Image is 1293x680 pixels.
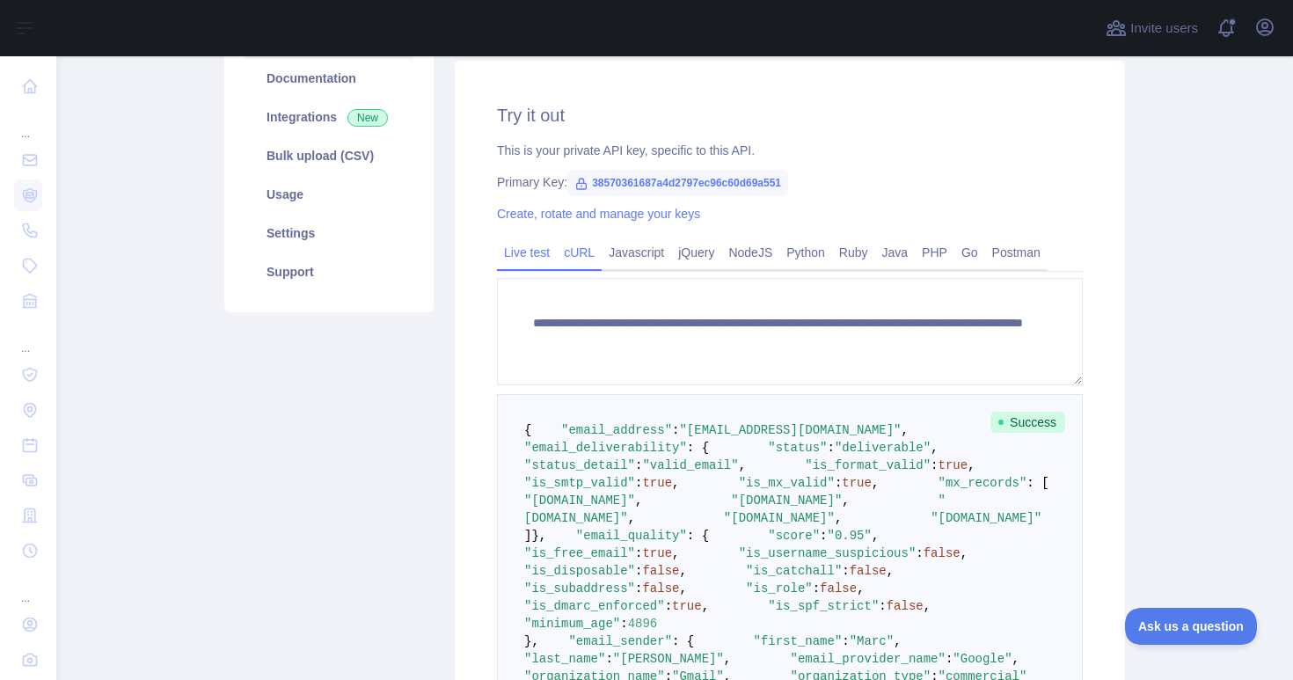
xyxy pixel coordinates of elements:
span: "is_spf_strict" [768,599,879,613]
span: , [635,494,642,508]
span: , [931,441,938,455]
span: , [961,546,968,560]
span: : { [687,441,709,455]
span: 4896 [628,617,658,631]
iframe: Toggle Customer Support [1125,608,1258,645]
a: Java [875,238,916,267]
span: "[DOMAIN_NAME]" [931,511,1041,525]
span: "[DOMAIN_NAME]" [731,494,842,508]
span: }, [531,529,546,543]
span: Success [990,412,1065,433]
span: "Google" [953,652,1012,666]
span: : [931,458,938,472]
span: "is_catchall" [746,564,842,578]
div: ... [14,570,42,605]
span: "valid_email" [642,458,738,472]
span: : [635,476,642,490]
span: : { [672,634,694,648]
span: "[DOMAIN_NAME]" [724,511,835,525]
span: false [887,599,924,613]
span: , [872,476,879,490]
span: : [620,617,627,631]
span: , [924,599,931,613]
a: Python [779,238,832,267]
span: "mx_records" [939,476,1027,490]
span: , [724,652,731,666]
span: true [672,599,702,613]
span: false [924,546,961,560]
a: Integrations New [245,98,413,136]
span: : [842,634,849,648]
span: ] [524,529,531,543]
span: , [887,564,894,578]
span: 38570361687a4d2797ec96c60d69a551 [567,170,788,196]
a: Bulk upload (CSV) [245,136,413,175]
div: Primary Key: [497,173,1083,191]
span: "is_smtp_valid" [524,476,635,490]
a: Create, rotate and manage your keys [497,207,700,221]
a: Live test [497,238,557,267]
span: : [820,529,827,543]
span: "email_deliverability" [524,441,687,455]
span: true [939,458,968,472]
a: PHP [915,238,954,267]
span: : [605,652,612,666]
span: : [946,652,953,666]
span: : [842,564,849,578]
a: jQuery [671,238,721,267]
span: , [679,564,686,578]
span: , [679,581,686,596]
span: false [850,564,887,578]
h2: Try it out [497,103,1083,128]
span: "is_disposable" [524,564,635,578]
span: : [672,423,679,437]
span: "[EMAIL_ADDRESS][DOMAIN_NAME]" [679,423,901,437]
span: : [635,546,642,560]
span: false [642,581,679,596]
span: "first_name" [753,634,842,648]
span: : [828,441,835,455]
a: Support [245,252,413,291]
span: , [672,546,679,560]
span: New [347,109,388,127]
span: "[PERSON_NAME]" [613,652,724,666]
span: true [842,476,872,490]
span: "is_free_email" [524,546,635,560]
span: : [635,564,642,578]
span: false [642,564,679,578]
div: ... [14,320,42,355]
span: "email_quality" [576,529,687,543]
span: true [642,546,672,560]
div: This is your private API key, specific to this API. [497,142,1083,159]
span: : [879,599,886,613]
span: "email_address" [561,423,672,437]
a: Postman [985,238,1048,267]
span: "status" [768,441,827,455]
span: , [628,511,635,525]
a: Usage [245,175,413,214]
span: }, [524,634,539,648]
span: "score" [768,529,820,543]
span: , [872,529,879,543]
span: , [857,581,864,596]
span: "is_mx_valid" [739,476,835,490]
span: "status_detail" [524,458,635,472]
span: , [902,423,909,437]
a: cURL [557,238,602,267]
span: { [524,423,531,437]
span: , [702,599,709,613]
a: Documentation [245,59,413,98]
span: "[DOMAIN_NAME]" [524,494,635,508]
a: NodeJS [721,238,779,267]
span: "is_role" [746,581,813,596]
span: "0.95" [828,529,872,543]
span: "minimum_age" [524,617,620,631]
span: "Marc" [850,634,894,648]
span: "email_provider_name" [790,652,945,666]
span: "email_sender" [568,634,672,648]
div: ... [14,106,42,141]
span: , [968,458,975,472]
span: : [635,458,642,472]
a: Settings [245,214,413,252]
a: Go [954,238,985,267]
